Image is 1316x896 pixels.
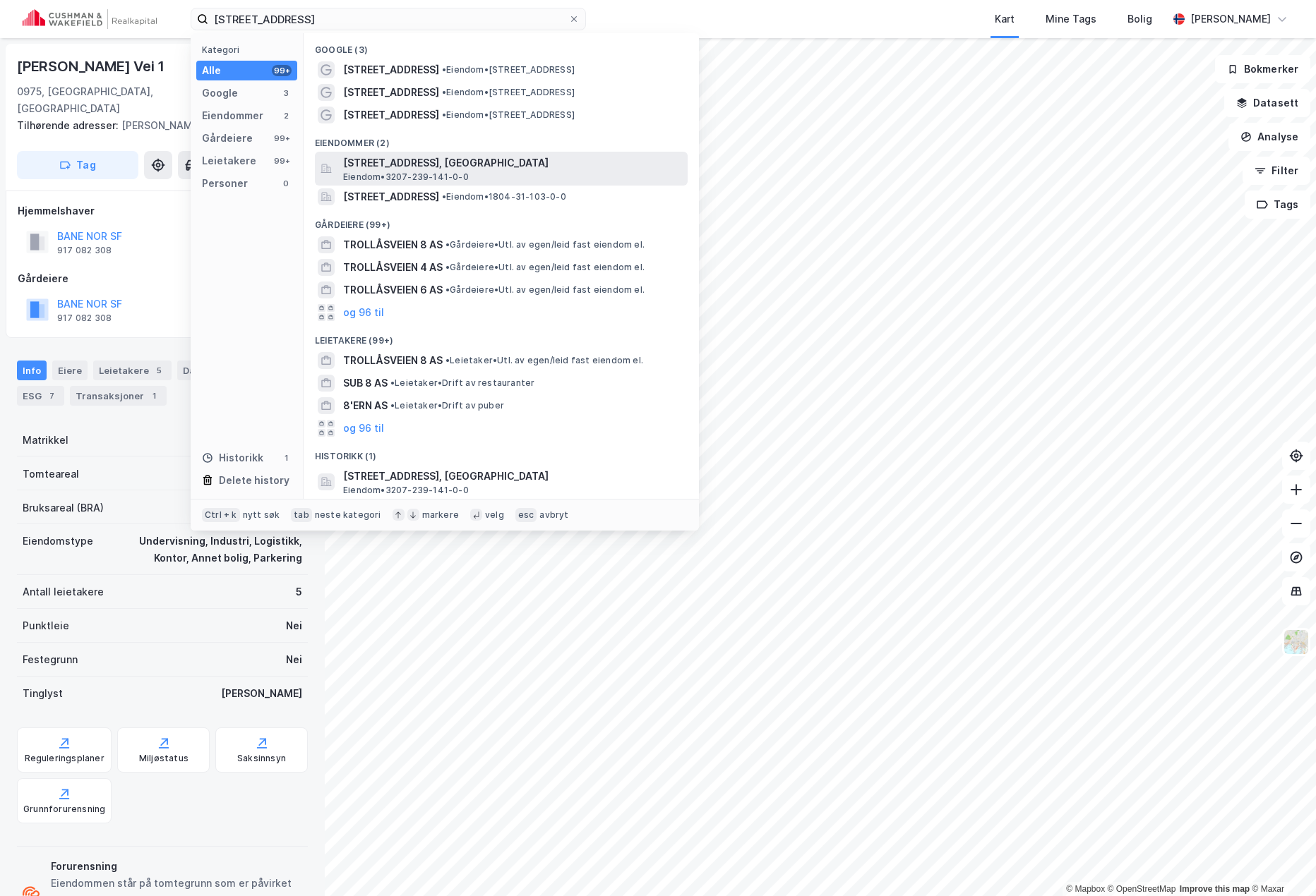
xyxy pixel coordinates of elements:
[177,361,247,380] div: Datasett
[93,361,172,380] div: Leietakere
[442,87,446,97] span: •
[315,509,381,521] div: neste kategori
[272,155,292,167] div: 99+
[1245,190,1310,219] button: Tags
[1046,11,1096,28] div: Mine Tags
[442,87,575,98] span: Eiendom • [STREET_ADDRESS]
[23,432,68,449] div: Matrikkel
[442,64,446,75] span: •
[202,107,263,124] div: Eiendommer
[23,804,105,815] div: Grunnforurensning
[221,685,302,702] div: [PERSON_NAME]
[23,651,78,668] div: Festegrunn
[442,191,566,202] span: Eiendom • 1804-31-103-0-0
[291,508,312,522] div: tab
[1180,884,1250,894] a: Improve this map
[280,110,292,121] div: 2
[1066,884,1105,894] a: Mapbox
[445,284,645,296] span: Gårdeiere • Utl. av egen/leid fast eiendom el.
[343,420,384,437] button: og 96 til
[286,651,302,668] div: Nei
[390,377,534,389] span: Leietaker • Drift av restauranter
[304,324,699,349] div: Leietakere (99+)
[343,236,443,253] span: TROLLÅSVEIEN 8 AS
[304,440,699,465] div: Historikk (1)
[304,33,699,59] div: Google (3)
[152,363,166,377] div: 5
[52,361,88,380] div: Eiere
[445,262,450,272] span: •
[219,472,289,489] div: Delete history
[202,85,238,102] div: Google
[18,270,307,287] div: Gårdeiere
[485,509,504,521] div: velg
[139,753,189,764] div: Miljøstatus
[1245,828,1316,896] iframe: Chat Widget
[343,188,439,205] span: [STREET_ADDRESS]
[23,685,63,702] div: Tinglyst
[296,583,302,600] div: 5
[1190,11,1271,28] div: [PERSON_NAME]
[208,8,568,30] input: Søk på adresse, matrikkel, gårdeiere, leietakere eller personer
[343,397,388,414] span: 8'ERN AS
[442,109,446,120] span: •
[445,284,450,295] span: •
[17,117,297,134] div: [PERSON_NAME] Vei 3
[445,239,450,250] span: •
[272,133,292,144] div: 99+
[17,83,201,117] div: 0975, [GEOGRAPHIC_DATA], [GEOGRAPHIC_DATA]
[23,9,157,29] img: cushman-wakefield-realkapital-logo.202ea83816669bd177139c58696a8fa1.svg
[390,400,395,411] span: •
[390,400,504,411] span: Leietaker • Drift av puber
[304,126,699,152] div: Eiendommer (2)
[280,452,292,464] div: 1
[25,753,104,764] div: Reguleringsplaner
[343,304,384,321] button: og 96 til
[1228,123,1310,151] button: Analyse
[202,449,263,466] div: Historikk
[343,281,443,298] span: TROLLÅSVEIEN 6 AS
[17,361,47,380] div: Info
[442,109,575,121] span: Eiendom • [STREET_ADDRESS]
[23,617,69,634] div: Punktleie
[202,508,240,522] div: Ctrl + k
[280,178,292,189] div: 0
[23,583,104,600] div: Antall leietakere
[202,44,297,55] div: Kategori
[57,313,112,324] div: 917 082 308
[110,533,302,567] div: Undervisning, Industri, Logistikk, Kontor, Annet bolig, Parkering
[445,239,645,250] span: Gårdeiere • Utl. av egen/leid fast eiendom el.
[1243,157,1310,185] button: Filter
[280,87,292,99] div: 3
[17,386,64,406] div: ESG
[442,64,575,75] span: Eiendom • [STREET_ADDRESS]
[70,386,167,406] div: Transaksjoner
[1127,11,1152,28] div: Bolig
[286,617,302,634] div: Nei
[442,191,446,202] span: •
[422,509,459,521] div: markere
[23,466,79,483] div: Tomteareal
[44,389,59,403] div: 7
[272,65,292,76] div: 99+
[17,151,138,179] button: Tag
[445,355,450,365] span: •
[202,152,256,169] div: Leietakere
[202,130,253,147] div: Gårdeiere
[343,107,439,123] span: [STREET_ADDRESS]
[23,500,104,516] div: Bruksareal (BRA)
[445,262,645,273] span: Gårdeiere • Utl. av egen/leid fast eiendom el.
[343,485,469,496] span: Eiendom • 3207-239-141-0-0
[390,377,395,388] span: •
[343,155,682,171] span: [STREET_ADDRESS], [GEOGRAPHIC_DATA]
[445,355,643,366] span: Leietaker • Utl. av egen/leid fast eiendom el.
[1215,55,1310,83] button: Bokmerker
[539,509,568,521] div: avbryt
[147,389,161,403] div: 1
[1283,629,1310,655] img: Z
[995,11,1015,28] div: Kart
[1245,828,1316,896] div: Kontrollprogram for chat
[17,119,121,131] span: Tilhørende adresser:
[515,508,537,522] div: esc
[23,533,93,550] div: Eiendomstype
